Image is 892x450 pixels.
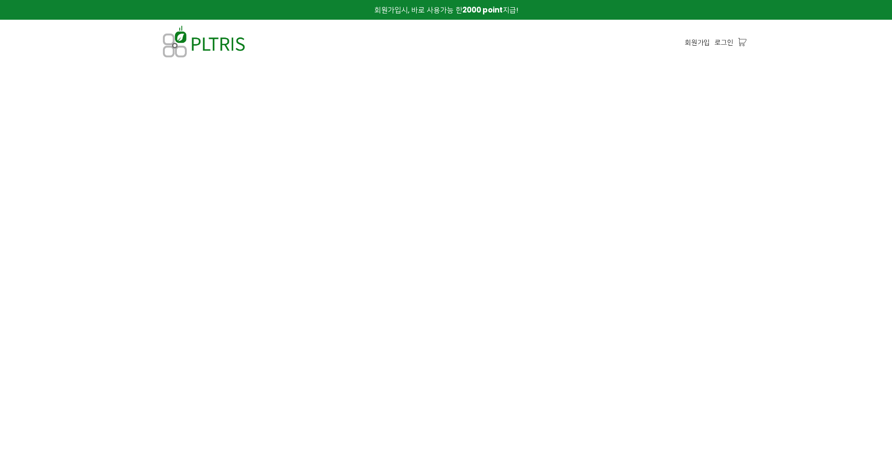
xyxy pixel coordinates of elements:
[715,37,733,48] a: 로그인
[685,37,710,48] a: 회원가입
[462,5,503,15] strong: 2000 point
[374,5,518,15] span: 회원가입시, 바로 사용가능 한 지급!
